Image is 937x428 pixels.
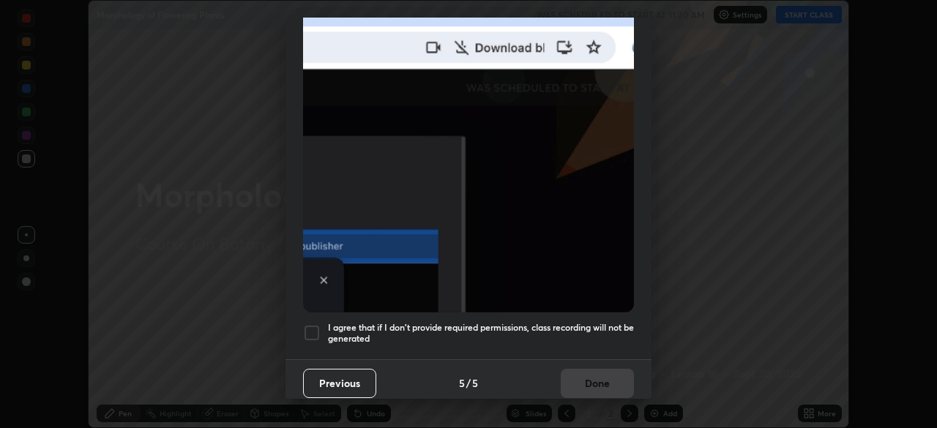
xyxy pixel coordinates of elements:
[328,322,634,345] h5: I agree that if I don't provide required permissions, class recording will not be generated
[472,375,478,391] h4: 5
[303,369,376,398] button: Previous
[466,375,471,391] h4: /
[459,375,465,391] h4: 5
